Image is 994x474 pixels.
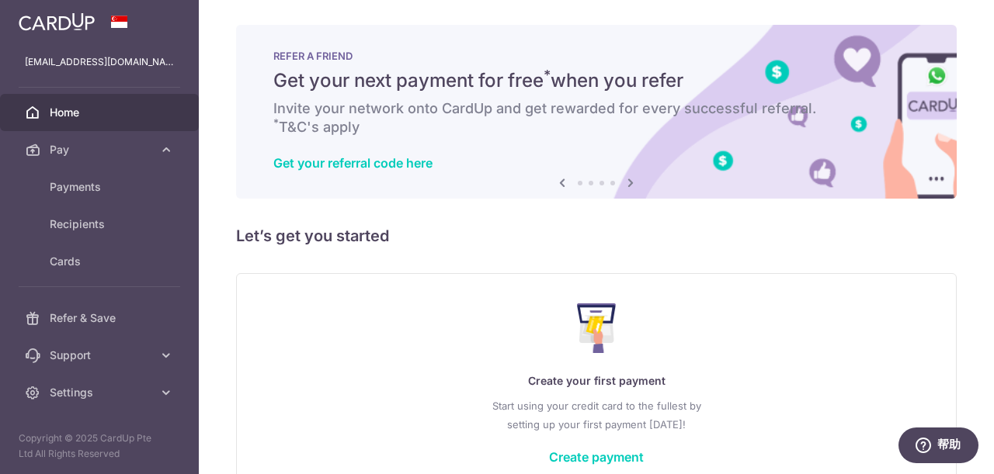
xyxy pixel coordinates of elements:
[50,254,152,269] span: Cards
[50,216,152,232] span: Recipients
[273,155,433,171] a: Get your referral code here
[549,449,644,465] a: Create payment
[577,303,617,353] img: Make Payment
[50,105,152,120] span: Home
[268,372,925,390] p: Create your first payment
[19,12,95,31] img: CardUp
[50,310,152,326] span: Refer & Save
[273,99,919,137] h6: Invite your network onto CardUp and get rewarded for every successful referral. T&C's apply
[273,68,919,93] h5: Get your next payment for free when you refer
[50,385,152,400] span: Settings
[236,25,957,199] img: RAF banner
[25,54,174,70] p: [EMAIL_ADDRESS][DOMAIN_NAME]
[50,179,152,195] span: Payments
[50,348,152,363] span: Support
[236,223,957,248] h5: Let’s get you started
[273,50,919,62] p: REFER A FRIEND
[50,142,152,157] span: Pay
[898,427,978,466] iframe: 打开一个小组件，您可以在其中找到更多信息
[268,396,925,434] p: Start using your credit card to the fullest by setting up your first payment [DATE]!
